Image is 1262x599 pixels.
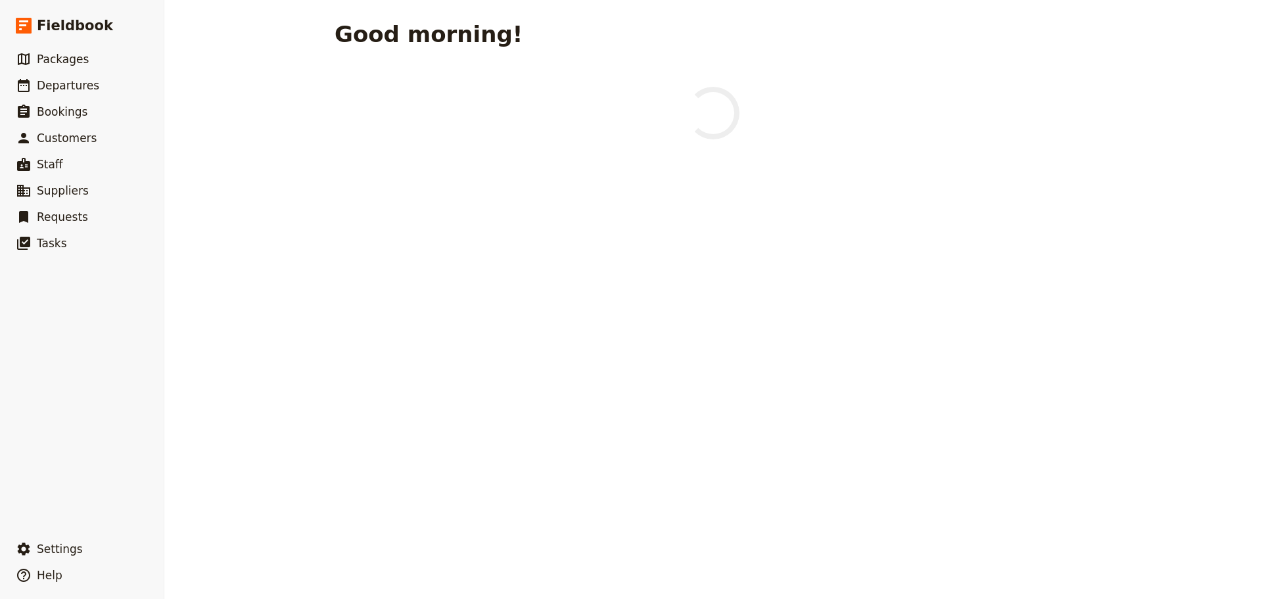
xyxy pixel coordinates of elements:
span: Tasks [37,237,67,250]
span: Fieldbook [37,16,113,36]
span: Help [37,569,62,582]
span: Requests [37,210,88,224]
span: Departures [37,79,99,92]
span: Settings [37,542,83,556]
span: Packages [37,53,89,66]
span: Bookings [37,105,87,118]
span: Staff [37,158,63,171]
span: Customers [37,132,97,145]
h1: Good morning! [335,21,523,47]
span: Suppliers [37,184,89,197]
